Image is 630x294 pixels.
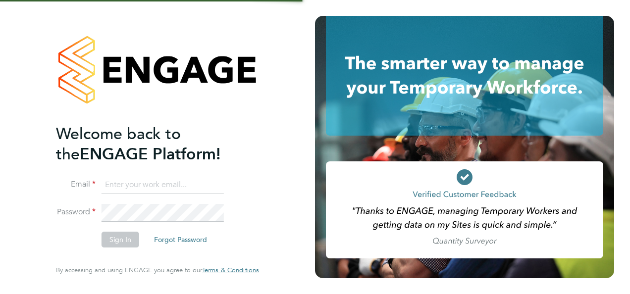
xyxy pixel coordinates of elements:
label: Email [56,179,96,190]
button: Sign In [102,232,139,247]
a: Terms & Conditions [202,266,259,274]
input: Enter your work email... [102,176,224,194]
span: By accessing and using ENGAGE you agree to our [56,266,259,274]
span: Welcome back to the [56,124,181,164]
button: Forgot Password [146,232,215,247]
label: Password [56,207,96,217]
span: Terms & Conditions [202,266,259,274]
h2: ENGAGE Platform! [56,124,249,164]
